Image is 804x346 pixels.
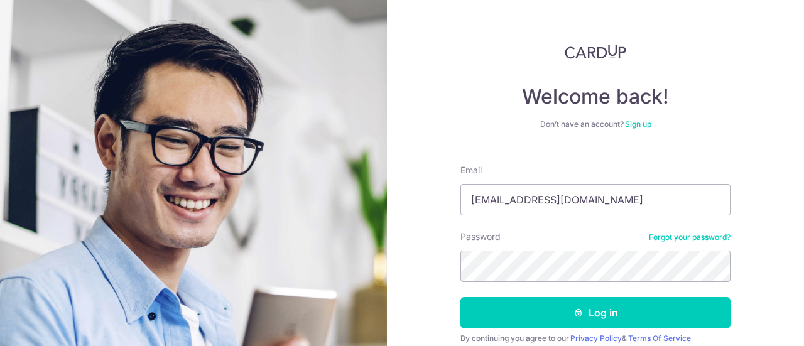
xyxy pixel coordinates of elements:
div: By continuing you agree to our & [460,333,731,343]
a: Terms Of Service [628,333,691,343]
input: Enter your Email [460,184,731,215]
button: Log in [460,297,731,328]
a: Forgot your password? [649,232,731,242]
label: Password [460,230,501,243]
label: Email [460,164,482,176]
a: Sign up [625,119,651,129]
a: Privacy Policy [570,333,622,343]
h4: Welcome back! [460,84,731,109]
div: Don’t have an account? [460,119,731,129]
img: CardUp Logo [565,44,626,59]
